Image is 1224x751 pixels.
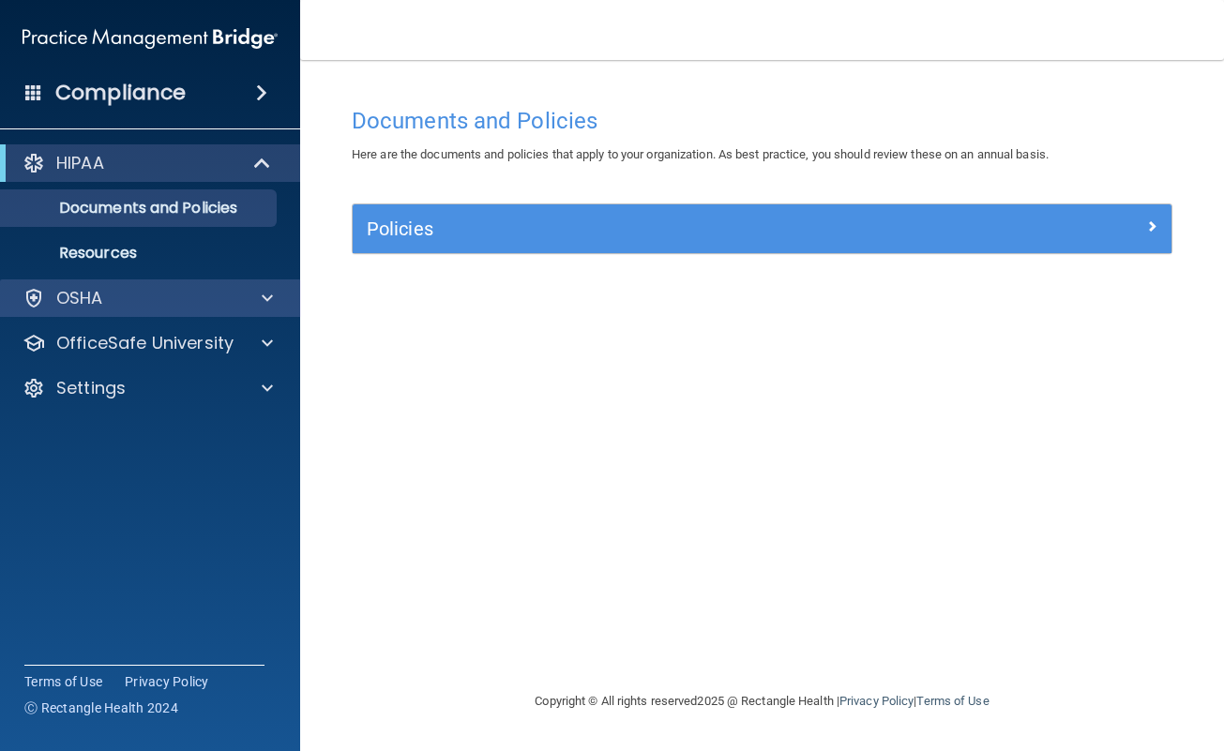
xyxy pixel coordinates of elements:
[56,332,234,354] p: OfficeSafe University
[24,672,102,691] a: Terms of Use
[24,698,178,717] span: Ⓒ Rectangle Health 2024
[916,694,989,708] a: Terms of Use
[367,214,1157,244] a: Policies
[12,244,268,263] p: Resources
[23,287,273,309] a: OSHA
[56,152,104,174] p: HIPAA
[55,80,186,106] h4: Compliance
[899,618,1201,693] iframe: Drift Widget Chat Controller
[56,377,126,399] p: Settings
[56,287,103,309] p: OSHA
[23,20,278,57] img: PMB logo
[23,152,272,174] a: HIPAA
[125,672,209,691] a: Privacy Policy
[420,671,1105,731] div: Copyright © All rights reserved 2025 @ Rectangle Health | |
[352,147,1049,161] span: Here are the documents and policies that apply to your organization. As best practice, you should...
[839,694,914,708] a: Privacy Policy
[23,332,273,354] a: OfficeSafe University
[23,377,273,399] a: Settings
[12,199,268,218] p: Documents and Policies
[352,109,1172,133] h4: Documents and Policies
[367,218,953,239] h5: Policies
